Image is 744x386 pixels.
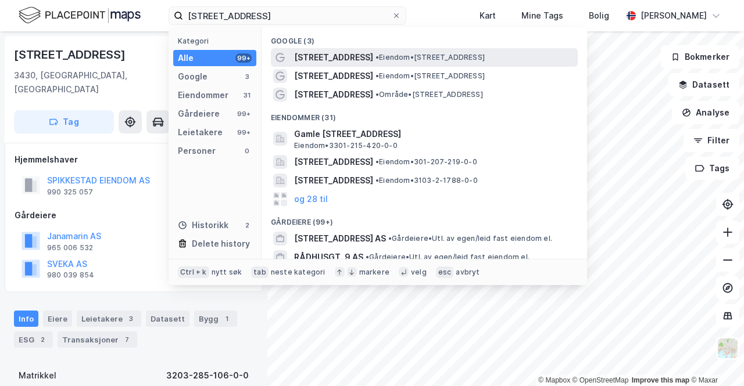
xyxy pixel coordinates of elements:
[235,128,252,137] div: 99+
[294,50,373,64] span: [STREET_ADDRESS]
[480,9,496,23] div: Kart
[684,129,739,152] button: Filter
[294,192,328,206] button: og 28 til
[294,232,386,246] span: [STREET_ADDRESS] AS
[178,37,256,45] div: Kategori
[47,270,94,280] div: 980 039 854
[366,252,369,261] span: •
[121,334,133,345] div: 7
[388,234,552,243] span: Gårdeiere • Utl. av egen/leid fast eiendom el.
[58,331,137,348] div: Transaksjoner
[242,91,252,100] div: 31
[294,250,363,264] span: RÅDHUSGT. 9 AS
[19,369,56,383] div: Matrikkel
[235,109,252,118] div: 99+
[375,71,485,81] span: Eiendom • [STREET_ADDRESS]
[242,221,252,230] div: 2
[14,68,196,96] div: 3430, [GEOGRAPHIC_DATA], [GEOGRAPHIC_DATA]
[375,53,379,62] span: •
[19,5,141,26] img: logo.f888ab2527a4732fd821a326f86c7f29.svg
[294,127,573,141] span: Gamle [STREET_ADDRESS]
[14,331,53,348] div: ESG
[125,313,137,324] div: 3
[37,334,48,345] div: 2
[178,218,228,232] div: Historikk
[77,311,141,327] div: Leietakere
[375,90,379,99] span: •
[366,252,530,262] span: Gårdeiere • Utl. av egen/leid fast eiendom el.
[221,313,233,324] div: 1
[641,9,707,23] div: [PERSON_NAME]
[212,268,242,277] div: nytt søk
[166,369,249,383] div: 3203-285-106-0-0
[178,107,220,121] div: Gårdeiere
[194,311,237,327] div: Bygg
[242,72,252,81] div: 3
[375,176,379,185] span: •
[192,237,250,251] div: Delete history
[672,101,739,124] button: Analyse
[183,7,392,24] input: Søk på adresse, matrikkel, gårdeiere, leietakere eller personer
[14,311,38,327] div: Info
[15,208,253,222] div: Gårdeiere
[294,88,373,102] span: [STREET_ADDRESS]
[388,234,392,243] span: •
[14,110,114,134] button: Tag
[47,243,93,252] div: 965 006 532
[178,51,194,65] div: Alle
[375,157,379,166] span: •
[589,9,609,23] div: Bolig
[685,157,739,180] button: Tags
[262,208,587,229] div: Gårdeiere (99+)
[262,27,587,48] div: Google (3)
[456,268,480,277] div: avbryt
[15,153,253,167] div: Hjemmelshaver
[294,69,373,83] span: [STREET_ADDRESS]
[251,266,269,278] div: tab
[146,311,189,327] div: Datasett
[14,45,128,64] div: [STREET_ADDRESS]
[538,376,570,384] a: Mapbox
[686,330,744,386] div: Kontrollprogram for chat
[294,141,398,150] span: Eiendom • 3301-215-420-0-0
[375,157,477,167] span: Eiendom • 301-207-219-0-0
[242,146,252,156] div: 0
[178,70,208,84] div: Google
[294,155,373,169] span: [STREET_ADDRESS]
[43,311,72,327] div: Eiere
[668,73,739,96] button: Datasett
[521,9,563,23] div: Mine Tags
[178,144,216,158] div: Personer
[686,330,744,386] iframe: Chat Widget
[178,266,209,278] div: Ctrl + k
[375,90,483,99] span: Område • [STREET_ADDRESS]
[436,266,454,278] div: esc
[178,125,223,139] div: Leietakere
[573,376,629,384] a: OpenStreetMap
[271,268,325,277] div: neste kategori
[178,88,228,102] div: Eiendommer
[294,174,373,187] span: [STREET_ADDRESS]
[375,53,485,62] span: Eiendom • [STREET_ADDRESS]
[375,71,379,80] span: •
[235,53,252,63] div: 99+
[661,45,739,68] button: Bokmerker
[359,268,389,277] div: markere
[411,268,427,277] div: velg
[375,176,478,185] span: Eiendom • 3103-2-1788-0-0
[632,376,689,384] a: Improve this map
[47,187,93,197] div: 990 325 057
[262,104,587,125] div: Eiendommer (31)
